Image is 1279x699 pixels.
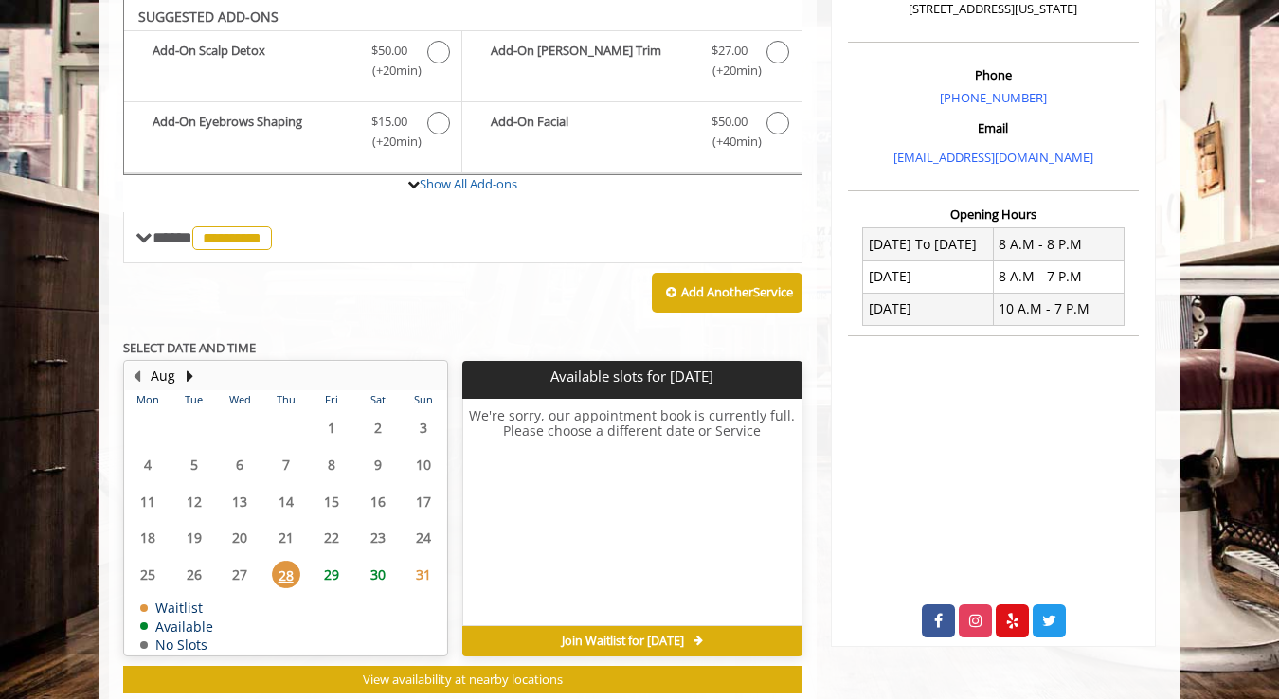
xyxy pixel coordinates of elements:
[151,366,175,386] button: Aug
[893,149,1093,166] a: [EMAIL_ADDRESS][DOMAIN_NAME]
[712,112,748,132] span: $50.00
[134,112,452,156] label: Add-On Eyebrows Shaping
[940,89,1047,106] a: [PHONE_NUMBER]
[362,132,418,152] span: (+20min )
[371,41,407,61] span: $50.00
[317,561,346,588] span: 29
[491,112,692,152] b: Add-On Facial
[470,368,794,385] p: Available slots for [DATE]
[863,260,994,293] td: [DATE]
[140,637,213,652] td: No Slots
[354,556,400,593] td: Select day30
[140,600,213,615] td: Waitlist
[562,634,684,649] span: Join Waitlist for [DATE]
[463,408,801,618] h6: We're sorry, our appointment book is currently full. Please choose a different date or Service
[262,556,308,593] td: Select day28
[217,390,262,409] th: Wed
[272,561,300,588] span: 28
[153,41,352,81] b: Add-On Scalp Detox
[863,293,994,325] td: [DATE]
[363,671,563,688] span: View availability at nearby locations
[848,207,1139,221] h3: Opening Hours
[420,175,517,192] a: Show All Add-ons
[863,228,994,260] td: [DATE] To [DATE]
[712,41,748,61] span: $27.00
[354,390,400,409] th: Sat
[401,390,447,409] th: Sun
[853,121,1134,134] h3: Email
[491,41,692,81] b: Add-On [PERSON_NAME] Trim
[262,390,308,409] th: Thu
[140,619,213,634] td: Available
[701,61,757,81] span: (+20min )
[701,132,757,152] span: (+40min )
[123,666,802,693] button: View availability at nearby locations
[409,561,438,588] span: 31
[472,112,791,156] label: Add-On Facial
[364,561,392,588] span: 30
[309,556,354,593] td: Select day29
[129,366,144,386] button: Previous Month
[134,41,452,85] label: Add-On Scalp Detox
[371,112,407,132] span: $15.00
[401,556,447,593] td: Select day31
[138,8,279,26] b: SUGGESTED ADD-ONS
[993,228,1124,260] td: 8 A.M - 8 P.M
[362,61,418,81] span: (+20min )
[993,260,1124,293] td: 8 A.M - 7 P.M
[652,273,802,313] button: Add AnotherService
[993,293,1124,325] td: 10 A.M - 7 P.M
[153,112,352,152] b: Add-On Eyebrows Shaping
[681,283,793,300] b: Add Another Service
[182,366,197,386] button: Next Month
[125,390,171,409] th: Mon
[472,41,791,85] label: Add-On Beard Trim
[309,390,354,409] th: Fri
[123,339,256,356] b: SELECT DATE AND TIME
[853,68,1134,81] h3: Phone
[171,390,216,409] th: Tue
